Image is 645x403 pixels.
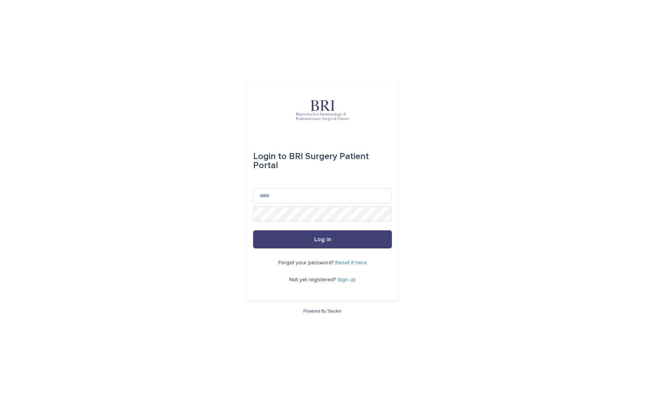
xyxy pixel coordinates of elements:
span: Log in [314,236,331,242]
button: Log in [253,230,392,248]
img: oRmERfgFTTevZZKagoCM [277,99,368,122]
span: Forgot your password? [278,260,335,265]
span: Not yet registered? [289,277,338,282]
div: BRI Surgery Patient Portal [253,146,392,176]
span: Login to [253,152,287,161]
a: Reset it here [335,260,367,265]
a: Powered By Stacker [303,309,341,313]
a: Sign up [338,277,356,282]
